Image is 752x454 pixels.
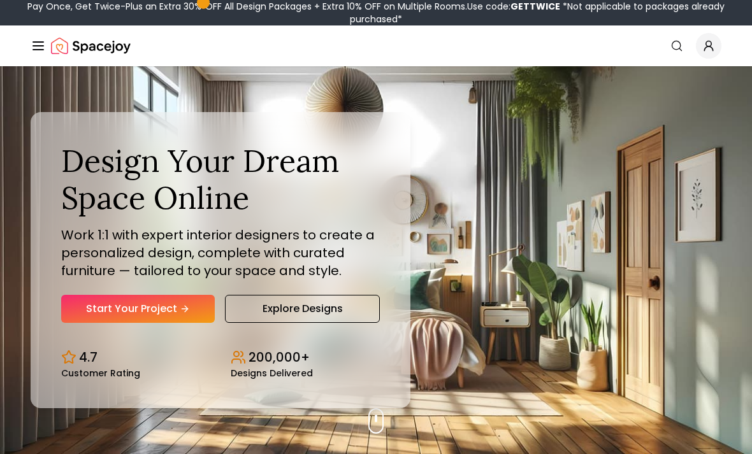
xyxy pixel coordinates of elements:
[79,348,98,366] p: 4.7
[31,25,721,66] nav: Global
[61,295,215,323] a: Start Your Project
[61,369,140,378] small: Customer Rating
[231,369,313,378] small: Designs Delivered
[61,143,380,216] h1: Design Your Dream Space Online
[249,348,310,366] p: 200,000+
[225,295,380,323] a: Explore Designs
[51,33,131,59] a: Spacejoy
[51,33,131,59] img: Spacejoy Logo
[61,338,380,378] div: Design stats
[61,226,380,280] p: Work 1:1 with expert interior designers to create a personalized design, complete with curated fu...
